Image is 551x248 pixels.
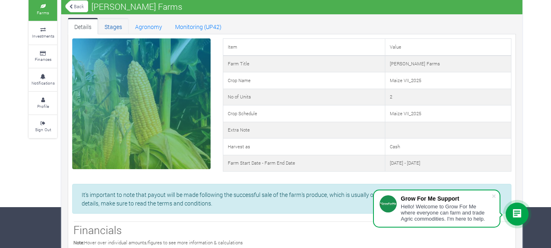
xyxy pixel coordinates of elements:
[385,72,511,89] td: Maize VII_2025
[29,115,57,138] a: Sign Out
[29,45,57,68] a: Finances
[223,89,385,105] td: No of Units
[35,56,51,62] small: Finances
[32,33,54,39] small: Investments
[73,239,84,246] b: Note:
[401,203,491,222] div: Hello! Welcome to Grow For Me where everyone can farm and trade Agric commodities. I'm here to help.
[385,39,511,56] td: Value
[37,103,49,109] small: Profile
[223,39,385,56] td: Item
[385,89,511,105] td: 2
[29,22,57,44] a: Investments
[129,18,169,34] a: Agronomy
[223,155,385,172] td: Farm Start Date - Farm End Date
[223,72,385,89] td: Crop Name
[68,18,98,34] a: Details
[401,195,491,202] div: Grow For Me Support
[37,10,49,16] small: Farms
[82,190,502,208] p: It's important to note that payout will be made following the successful sale of the farm's produ...
[223,105,385,122] td: Crop Schedule
[31,80,55,86] small: Notifications
[35,127,51,132] small: Sign Out
[385,105,511,122] td: Maize VII_2025
[73,223,510,237] h3: Financials
[73,239,243,246] small: Hover over individual amounts/figures to see more information & calculations
[223,139,385,155] td: Harvest as
[385,155,511,172] td: [DATE] - [DATE]
[29,69,57,91] a: Notifications
[223,56,385,72] td: Farm Title
[385,56,511,72] td: [PERSON_NAME] Farms
[98,18,129,34] a: Stages
[29,92,57,114] a: Profile
[223,122,385,139] td: Extra Note
[385,139,511,155] td: Cash
[169,18,228,34] a: Monitoring (UP42)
